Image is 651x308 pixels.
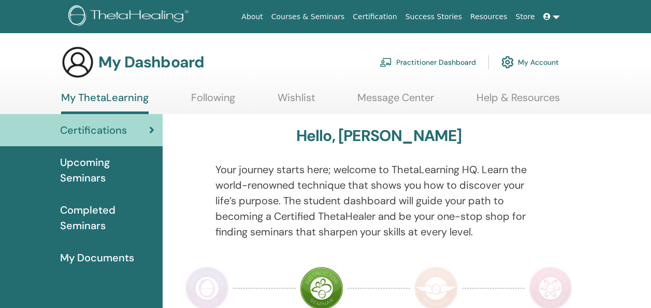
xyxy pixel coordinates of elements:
img: cog.svg [501,53,514,71]
a: Resources [466,7,512,26]
span: Completed Seminars [60,202,154,233]
img: chalkboard-teacher.svg [380,58,392,67]
a: Following [191,91,235,111]
img: generic-user-icon.jpg [61,46,94,79]
h3: My Dashboard [98,53,204,72]
a: My Account [501,51,559,74]
a: My ThetaLearning [61,91,149,114]
span: Upcoming Seminars [60,155,154,186]
a: Message Center [357,91,434,111]
a: Courses & Seminars [267,7,349,26]
a: Success Stories [401,7,466,26]
a: Help & Resources [476,91,560,111]
p: Your journey starts here; welcome to ThetaLearning HQ. Learn the world-renowned technique that sh... [215,162,542,240]
img: logo.png [68,5,192,29]
a: Practitioner Dashboard [380,51,476,74]
a: About [237,7,267,26]
a: Wishlist [278,91,315,111]
a: Store [512,7,539,26]
span: Certifications [60,122,127,138]
a: Certification [349,7,401,26]
span: My Documents [60,250,134,265]
h3: Hello, [PERSON_NAME] [296,127,462,145]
